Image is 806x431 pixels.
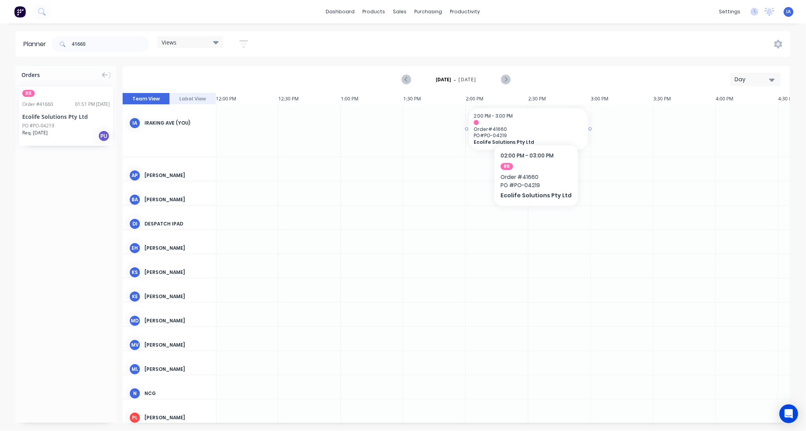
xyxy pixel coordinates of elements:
div: ML [129,363,141,375]
div: Ecolife Solutions Pty Ltd [22,113,110,121]
div: KS [129,266,141,278]
img: Factory [14,6,26,18]
span: Ecolife Solutions Pty Ltd [474,139,572,145]
div: IA [129,117,141,129]
div: 1:30 PM [403,93,466,105]
div: 3:30 PM [653,93,716,105]
div: products [359,6,389,18]
div: MD [129,315,141,327]
div: 2:00 PM [466,93,528,105]
div: purchasing [411,6,446,18]
div: 3:00 PM [591,93,653,105]
div: sales [389,6,411,18]
div: DI [129,218,141,230]
div: AP [129,170,141,181]
button: Team View [123,93,169,105]
div: [PERSON_NAME] [144,317,210,324]
div: 1:00 PM [341,93,403,105]
button: Label View [169,93,216,105]
div: 01:51 PM [DATE] [75,101,110,108]
span: [DATE] [459,76,476,83]
div: EH [129,242,141,254]
div: Day [735,75,770,84]
div: Order # 41660 [22,101,53,108]
div: 12:30 PM [278,93,341,105]
span: Views [162,38,177,46]
a: dashboard [322,6,359,18]
span: - [454,75,456,84]
span: 2:00 PM - 3:00 PM [474,113,513,119]
div: settings [715,6,744,18]
div: MV [129,339,141,351]
div: PO #PO-04219 [22,122,54,129]
button: Day [730,73,781,86]
div: [PERSON_NAME] [144,245,210,252]
span: RR [22,90,35,97]
div: KE [129,291,141,302]
input: Search for orders... [72,36,149,52]
div: [PERSON_NAME] [144,366,210,373]
span: IA [786,8,791,15]
div: 12:00 PM [216,93,278,105]
div: 2:30 PM [528,93,591,105]
div: [PERSON_NAME] [144,269,210,276]
span: Req. [DATE] [22,129,48,136]
div: 4:00 PM [716,93,778,105]
button: Previous page [402,75,411,84]
div: [PERSON_NAME] [144,293,210,300]
div: Open Intercom Messenger [779,404,798,423]
span: Orders [21,71,40,79]
div: [PERSON_NAME] [144,342,210,349]
div: PL [129,412,141,424]
span: Order # 41660 [474,126,583,132]
div: N [129,388,141,399]
div: Iraking Ave (You) [144,120,210,127]
div: Despatch Ipad [144,220,210,227]
div: NCG [144,390,210,397]
span: PO # PO-04219 [474,132,583,138]
div: [PERSON_NAME] [144,196,210,203]
div: productivity [446,6,484,18]
div: [PERSON_NAME] [144,172,210,179]
button: Next page [501,75,510,84]
div: PU [98,130,110,142]
strong: [DATE] [436,76,451,83]
div: BA [129,194,141,206]
div: Planner [23,39,50,49]
div: [PERSON_NAME] [144,414,210,421]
